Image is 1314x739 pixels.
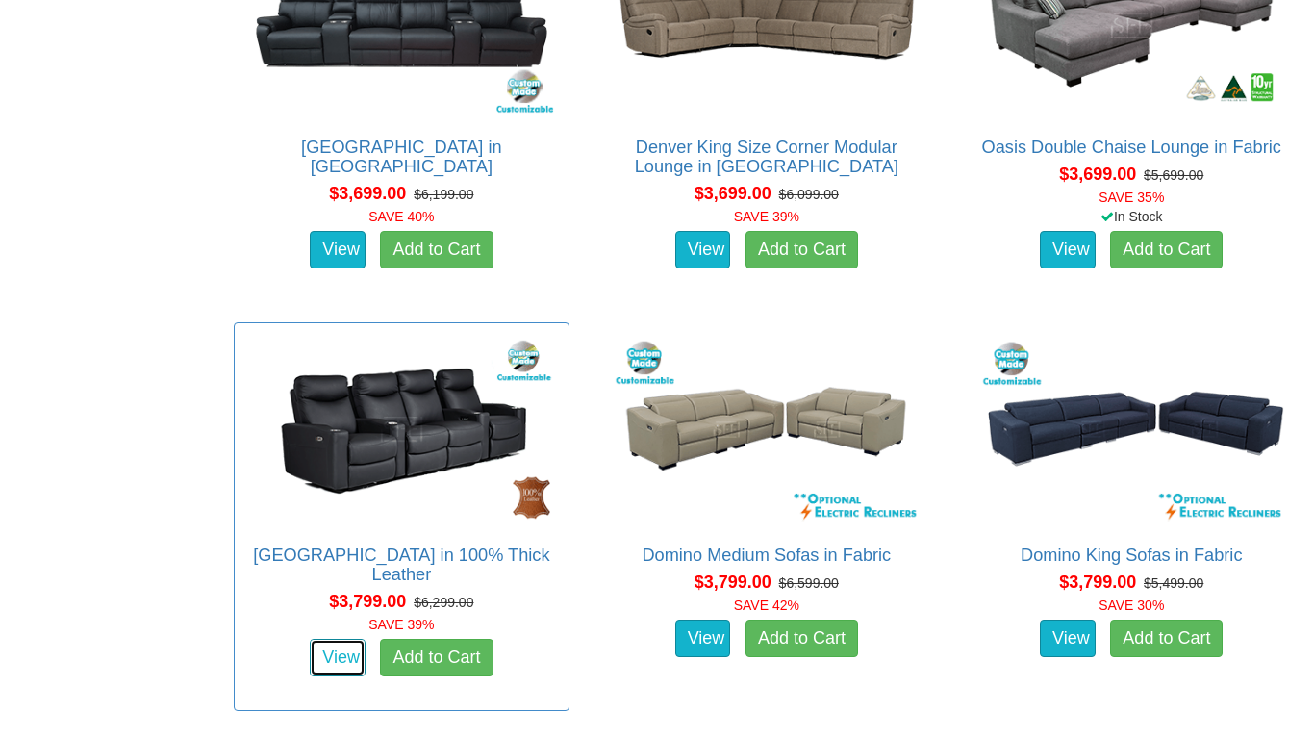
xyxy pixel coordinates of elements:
a: Denver King Size Corner Modular Lounge in [GEOGRAPHIC_DATA] [635,138,898,176]
font: SAVE 39% [734,209,799,224]
del: $6,299.00 [414,595,473,610]
font: SAVE 30% [1099,598,1164,613]
div: In Stock [960,207,1303,226]
a: Add to Cart [1110,231,1223,269]
a: Domino Medium Sofas in Fabric [642,546,891,565]
a: Add to Cart [745,231,858,269]
del: $5,699.00 [1144,167,1203,183]
a: View [1040,620,1096,658]
a: Domino King Sofas in Fabric [1021,546,1242,565]
a: Add to Cart [380,639,493,677]
a: Oasis Double Chaise Lounge in Fabric [982,138,1281,157]
a: Add to Cart [380,231,493,269]
img: Domino King Sofas in Fabric [974,333,1289,525]
a: View [1040,231,1096,269]
img: Bond Theatre Lounge in 100% Thick Leather [244,333,559,525]
span: $3,699.00 [329,184,406,203]
a: View [310,639,366,677]
font: SAVE 42% [734,598,799,613]
span: $3,699.00 [1059,165,1136,184]
a: [GEOGRAPHIC_DATA] in [GEOGRAPHIC_DATA] [301,138,502,176]
del: $6,599.00 [779,575,839,591]
a: Add to Cart [745,620,858,658]
a: View [310,231,366,269]
font: SAVE 35% [1099,190,1164,205]
a: View [675,620,731,658]
del: $6,099.00 [779,187,839,202]
span: $3,799.00 [1059,573,1136,592]
del: $6,199.00 [414,187,473,202]
span: $3,699.00 [695,184,771,203]
a: Add to Cart [1110,620,1223,658]
del: $5,499.00 [1144,575,1203,591]
img: Domino Medium Sofas in Fabric [609,333,923,525]
span: $3,799.00 [329,592,406,611]
span: $3,799.00 [695,573,771,592]
a: View [675,231,731,269]
a: [GEOGRAPHIC_DATA] in 100% Thick Leather [253,546,549,584]
font: SAVE 40% [368,209,434,224]
font: SAVE 39% [368,617,434,632]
